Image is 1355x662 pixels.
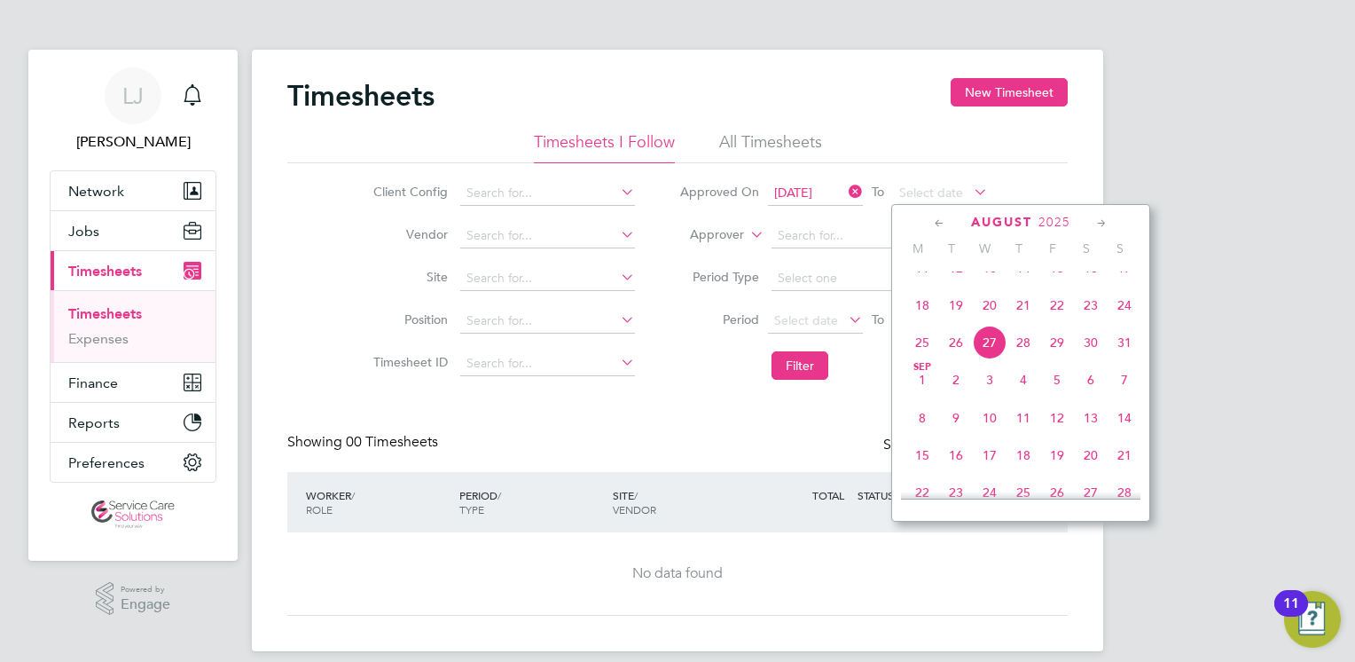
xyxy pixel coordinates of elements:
[935,240,968,256] span: T
[1002,240,1036,256] span: T
[719,131,822,163] li: All Timesheets
[939,438,973,472] span: 16
[460,224,635,248] input: Search for...
[899,185,963,201] span: Select date
[51,211,215,250] button: Jobs
[51,290,215,362] div: Timesheets
[459,502,484,516] span: TYPE
[368,354,448,370] label: Timesheet ID
[973,401,1006,435] span: 10
[608,479,762,525] div: SITE
[905,326,939,359] span: 25
[51,403,215,442] button: Reports
[68,374,118,391] span: Finance
[497,488,501,502] span: /
[50,131,216,153] span: Lucy Jolley
[1108,363,1141,397] span: 7
[534,131,675,163] li: Timesheets I Follow
[973,326,1006,359] span: 27
[306,502,333,516] span: ROLE
[96,582,171,616] a: Powered byEngage
[368,311,448,327] label: Position
[1006,401,1040,435] span: 11
[1006,363,1040,397] span: 4
[901,240,935,256] span: M
[68,223,99,240] span: Jobs
[905,476,939,509] span: 22
[68,263,142,280] span: Timesheets
[1036,240,1069,256] span: F
[951,78,1068,106] button: New Timesheet
[664,226,744,244] label: Approver
[971,215,1032,230] span: August
[302,479,455,525] div: WORKER
[613,502,656,516] span: VENDOR
[1284,591,1341,648] button: Open Resource Center, 11 new notifications
[939,363,973,397] span: 2
[91,500,175,529] img: servicecare-logo-retina.png
[1074,438,1108,472] span: 20
[460,181,635,206] input: Search for...
[1006,326,1040,359] span: 28
[973,288,1006,322] span: 20
[1283,603,1299,627] div: 11
[1040,288,1074,322] span: 22
[455,479,608,525] div: PERIOD
[905,438,939,472] span: 15
[905,363,939,372] span: Sep
[1108,438,1141,472] span: 21
[1006,288,1040,322] span: 21
[1108,326,1141,359] span: 31
[774,185,812,201] span: [DATE]
[287,433,442,452] div: Showing
[771,224,946,248] input: Search for...
[122,84,144,107] span: LJ
[351,488,355,502] span: /
[1040,438,1074,472] span: 19
[905,401,939,435] span: 8
[68,454,145,471] span: Preferences
[939,401,973,435] span: 9
[771,266,946,291] input: Select one
[460,351,635,376] input: Search for...
[634,488,638,502] span: /
[121,582,170,597] span: Powered by
[368,184,448,200] label: Client Config
[973,476,1006,509] span: 24
[1040,326,1074,359] span: 29
[368,269,448,285] label: Site
[1074,288,1108,322] span: 23
[51,443,215,482] button: Preferences
[1108,401,1141,435] span: 14
[50,500,216,529] a: Go to home page
[68,305,142,322] a: Timesheets
[1108,476,1141,509] span: 28
[866,180,889,203] span: To
[905,288,939,322] span: 18
[812,488,844,502] span: TOTAL
[679,184,759,200] label: Approved On
[866,308,889,331] span: To
[968,240,1002,256] span: W
[1069,240,1103,256] span: S
[68,183,124,200] span: Network
[883,433,1032,458] div: Status
[1040,476,1074,509] span: 26
[305,564,1050,583] div: No data found
[287,78,435,114] h2: Timesheets
[973,438,1006,472] span: 17
[368,226,448,242] label: Vendor
[939,288,973,322] span: 19
[1074,401,1108,435] span: 13
[121,597,170,612] span: Engage
[460,266,635,291] input: Search for...
[68,414,120,431] span: Reports
[771,351,828,380] button: Filter
[68,330,129,347] a: Expenses
[50,67,216,153] a: LJ[PERSON_NAME]
[939,476,973,509] span: 23
[1006,438,1040,472] span: 18
[1074,326,1108,359] span: 30
[679,311,759,327] label: Period
[1038,215,1070,230] span: 2025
